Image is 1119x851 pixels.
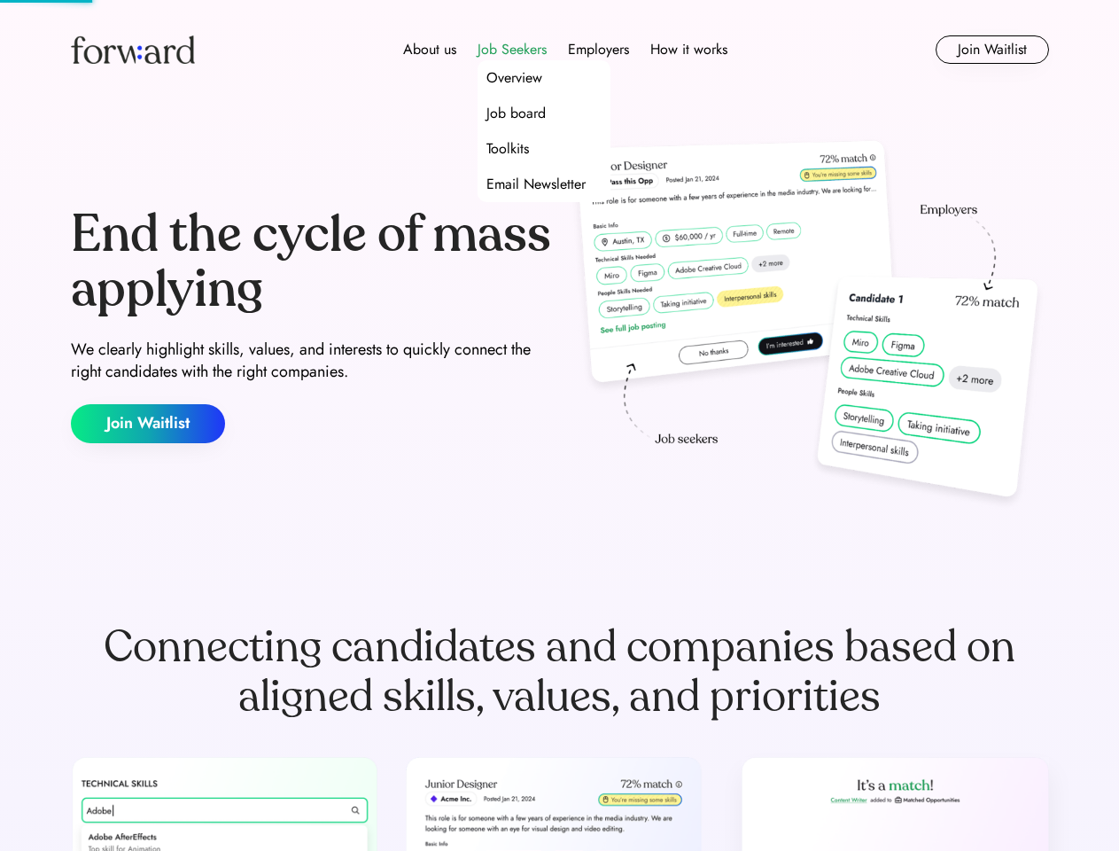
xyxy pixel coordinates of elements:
[71,622,1049,722] div: Connecting candidates and companies based on aligned skills, values, and priorities
[486,67,542,89] div: Overview
[650,39,727,60] div: How it works
[486,103,546,124] div: Job board
[936,35,1049,64] button: Join Waitlist
[71,207,553,316] div: End the cycle of mass applying
[403,39,456,60] div: About us
[71,339,553,383] div: We clearly highlight skills, values, and interests to quickly connect the right candidates with t...
[478,39,547,60] div: Job Seekers
[567,135,1049,516] img: hero-image.png
[71,35,195,64] img: Forward logo
[71,404,225,443] button: Join Waitlist
[486,138,529,160] div: Toolkits
[568,39,629,60] div: Employers
[486,174,586,195] div: Email Newsletter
